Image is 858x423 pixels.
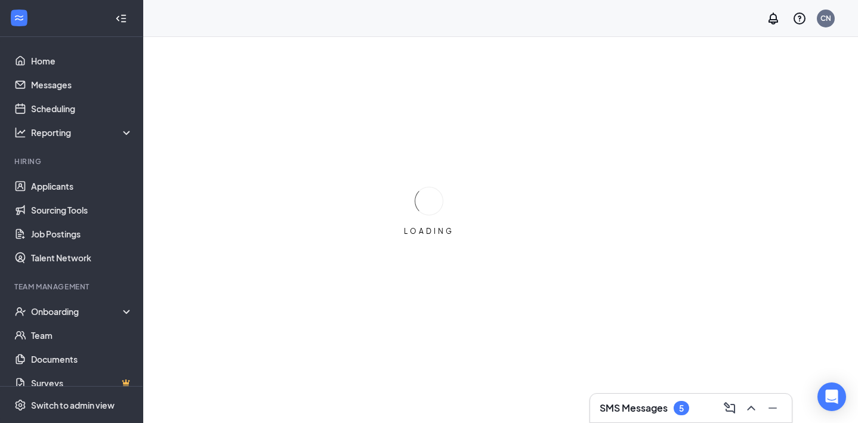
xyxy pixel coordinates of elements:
[820,13,831,23] div: CN
[14,126,26,138] svg: Analysis
[399,226,459,236] div: LOADING
[31,323,133,347] a: Team
[600,402,668,415] h3: SMS Messages
[817,382,846,411] div: Open Intercom Messenger
[31,73,133,97] a: Messages
[679,403,684,413] div: 5
[14,305,26,317] svg: UserCheck
[723,401,737,415] svg: ComposeMessage
[31,305,123,317] div: Onboarding
[742,399,761,418] button: ChevronUp
[31,399,115,411] div: Switch to admin view
[31,198,133,222] a: Sourcing Tools
[744,401,758,415] svg: ChevronUp
[31,347,133,371] a: Documents
[31,126,134,138] div: Reporting
[31,49,133,73] a: Home
[766,11,780,26] svg: Notifications
[766,401,780,415] svg: Minimize
[720,399,739,418] button: ComposeMessage
[31,97,133,121] a: Scheduling
[31,371,133,395] a: SurveysCrown
[14,156,131,166] div: Hiring
[763,399,782,418] button: Minimize
[31,222,133,246] a: Job Postings
[13,12,25,24] svg: WorkstreamLogo
[14,282,131,292] div: Team Management
[31,174,133,198] a: Applicants
[31,246,133,270] a: Talent Network
[115,13,127,24] svg: Collapse
[14,399,26,411] svg: Settings
[792,11,807,26] svg: QuestionInfo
